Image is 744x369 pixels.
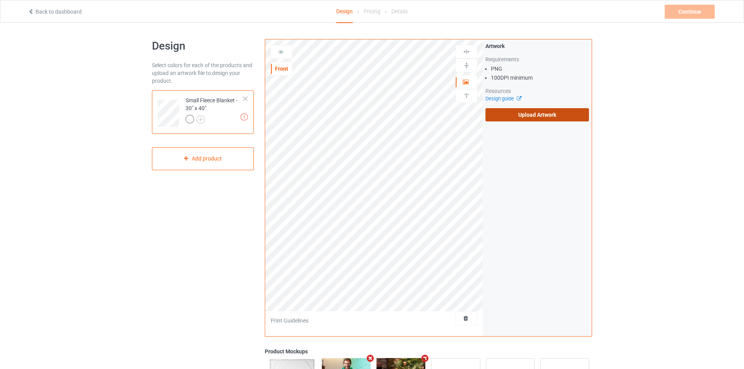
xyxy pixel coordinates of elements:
div: Artwork [485,42,589,50]
img: svg+xml;base64,PD94bWwgdmVyc2lvbj0iMS4wIiBlbmNvZGluZz0iVVRGLTgiPz4KPHN2ZyB3aWR0aD0iMjJweCIgaGVpZ2... [196,115,205,124]
i: Remove mockup [420,354,430,362]
div: Small Fleece Blanket - 30" x 40" [186,96,244,123]
i: Remove mockup [366,354,375,362]
div: Resources [485,87,589,95]
div: Print Guidelines [271,317,309,324]
li: PNG [491,65,589,73]
div: Design [336,0,353,23]
img: svg%3E%0A [463,92,470,100]
div: Pricing [364,0,380,22]
li: 100 DPI minimum [491,74,589,82]
div: Product Mockups [265,348,592,355]
div: Select colors for each of the products and upload an artwork file to design your product. [152,61,254,85]
div: Small Fleece Blanket - 30" x 40" [152,90,254,134]
div: Front [271,65,292,73]
a: Design guide [485,96,521,102]
div: Details [391,0,408,22]
img: svg%3E%0A [463,48,470,55]
div: Requirements [485,55,589,63]
label: Upload Artwork [485,108,589,121]
div: Add product [152,147,254,170]
img: exclamation icon [241,113,248,121]
img: svg%3E%0A [463,62,470,69]
a: Back to dashboard [28,9,82,15]
h1: Design [152,39,254,53]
